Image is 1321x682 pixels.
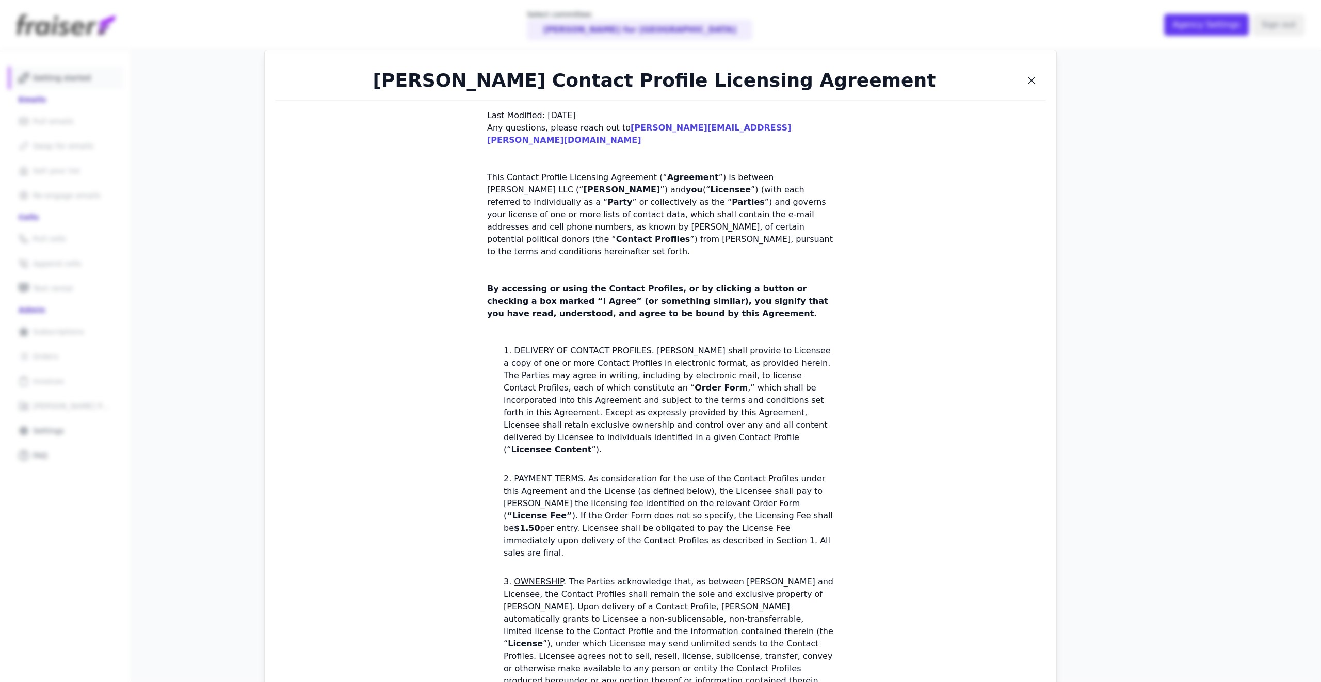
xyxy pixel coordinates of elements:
strong: By accessing or using the Contact Profiles, or by clicking a button or checking a box marked “I A... [487,284,828,318]
span: PAYMENT TERMS [514,474,583,483]
strong: Order Form [695,383,748,393]
a: [PERSON_NAME][EMAIL_ADDRESS][PERSON_NAME][DOMAIN_NAME] [487,123,791,145]
p: This Contact Profile Licensing Agreement (“ ”) is between [PERSON_NAME] LLC (“ ”) and (“ ”) (with... [487,171,834,258]
strong: [PERSON_NAME] [584,185,660,194]
strong: License [508,639,543,648]
strong: Parties [732,197,765,207]
span: DELIVERY OF CONTACT PROFILES [514,346,651,355]
p: . [PERSON_NAME] shall provide to Licensee a copy of one or more Contact Profiles in electronic fo... [504,346,831,454]
strong: Licensee Content [511,445,592,454]
strong: Contact Profiles [616,234,690,244]
span: OWNERSHIP [514,577,563,587]
strong: Agreement [667,172,719,182]
button: Close [1025,74,1038,87]
p: . As consideration for the use of the Contact Profiles under this Agreement and the License (as d... [504,474,833,558]
h1: [PERSON_NAME] Contact Profile Licensing Agreement [373,69,936,92]
strong: you [686,185,703,194]
strong: Party [607,197,632,207]
strong: “License Fee” [507,511,572,521]
strong: Licensee [710,185,751,194]
strong: $1.50 [514,523,540,533]
p: Any questions, please reach out to [487,122,834,147]
p: Last Modified: [DATE] [487,109,834,122]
